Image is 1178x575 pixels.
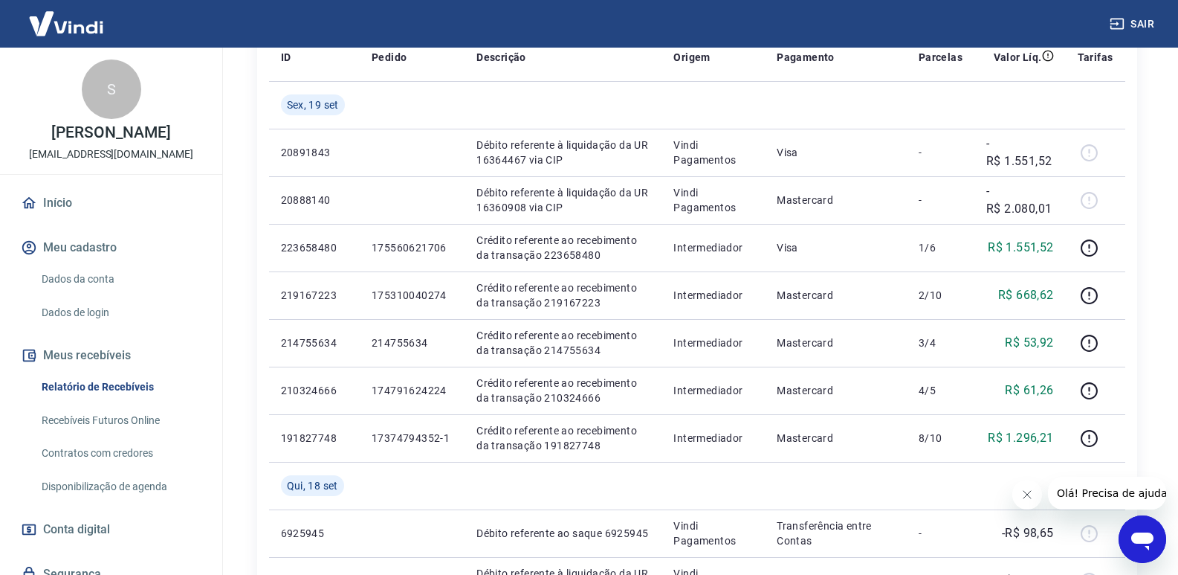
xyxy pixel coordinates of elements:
[919,145,962,160] p: -
[287,97,339,112] span: Sex, 19 set
[919,288,962,303] p: 2/10
[36,372,204,402] a: Relatório de Recebíveis
[36,472,204,502] a: Disponibilização de agenda
[476,280,650,310] p: Crédito referente ao recebimento da transação 219167223
[919,50,962,65] p: Parcelas
[673,288,753,303] p: Intermediador
[476,50,526,65] p: Descrição
[777,193,895,208] p: Mastercard
[476,376,650,405] p: Crédito referente ao recebimento da transação 210324666
[994,50,1042,65] p: Valor Líq.
[919,335,962,350] p: 3/4
[988,429,1053,447] p: R$ 1.296,21
[18,339,204,372] button: Meus recebíveis
[673,518,753,548] p: Vindi Pagamentos
[919,193,962,208] p: -
[998,286,1054,304] p: R$ 668,62
[51,125,170,141] p: [PERSON_NAME]
[777,145,895,160] p: Visa
[372,335,453,350] p: 214755634
[1078,50,1113,65] p: Tarifas
[919,383,962,398] p: 4/5
[1107,10,1160,38] button: Sair
[1012,480,1042,510] iframe: Fechar mensagem
[372,240,453,255] p: 175560621706
[18,187,204,219] a: Início
[988,239,1053,257] p: R$ 1.551,52
[281,335,348,350] p: 214755634
[919,526,962,541] p: -
[36,438,204,469] a: Contratos com credores
[281,288,348,303] p: 219167223
[281,526,348,541] p: 6925945
[29,147,193,162] p: [EMAIL_ADDRESS][DOMAIN_NAME]
[777,383,895,398] p: Mastercard
[673,138,753,167] p: Vindi Pagamentos
[476,526,650,541] p: Débito referente ao saque 6925945
[372,50,407,65] p: Pedido
[673,185,753,215] p: Vindi Pagamentos
[1048,477,1166,510] iframe: Mensagem da empresa
[18,513,204,546] a: Conta digital
[919,431,962,446] p: 8/10
[43,519,110,540] span: Conta digital
[36,298,204,328] a: Dados de login
[777,240,895,255] p: Visa
[281,193,348,208] p: 20888140
[18,1,114,46] img: Vindi
[82,60,141,119] div: S
[476,328,650,358] p: Crédito referente ao recebimento da transação 214755634
[36,405,204,436] a: Recebíveis Futuros Online
[673,50,710,65] p: Origem
[673,383,753,398] p: Intermediador
[36,264,204,295] a: Dados da conta
[986,135,1054,170] p: -R$ 1.551,52
[777,518,895,548] p: Transferência entre Contas
[986,182,1054,218] p: -R$ 2.080,01
[1119,515,1166,563] iframe: Botão para abrir a janela de mensagens
[372,383,453,398] p: 174791624224
[281,50,291,65] p: ID
[476,423,650,453] p: Crédito referente ao recebimento da transação 191827748
[281,145,348,160] p: 20891843
[1005,382,1053,399] p: R$ 61,26
[673,240,753,255] p: Intermediador
[1002,524,1054,542] p: -R$ 98,65
[673,431,753,446] p: Intermediador
[476,233,650,263] p: Crédito referente ao recebimento da transação 223658480
[673,335,753,350] p: Intermediador
[777,335,895,350] p: Mastercard
[476,138,650,167] p: Débito referente à liquidação da UR 16364467 via CIP
[777,431,895,446] p: Mastercard
[777,288,895,303] p: Mastercard
[9,10,125,22] span: Olá! Precisa de ajuda?
[777,50,835,65] p: Pagamento
[372,288,453,303] p: 175310040274
[1005,334,1053,352] p: R$ 53,92
[281,383,348,398] p: 210324666
[919,240,962,255] p: 1/6
[287,478,338,493] span: Qui, 18 set
[476,185,650,215] p: Débito referente à liquidação da UR 16360908 via CIP
[281,431,348,446] p: 191827748
[372,431,453,446] p: 17374794352-1
[281,240,348,255] p: 223658480
[18,231,204,264] button: Meu cadastro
